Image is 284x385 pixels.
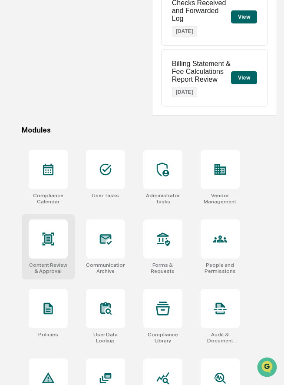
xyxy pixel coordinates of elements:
[22,126,277,134] div: Modules
[30,66,142,75] div: Start new chat
[172,26,197,37] p: [DATE]
[9,18,158,32] p: How can we help?
[231,10,257,23] button: View
[201,192,240,205] div: Vendor Management
[72,110,108,118] span: Attestations
[201,332,240,344] div: Audit & Document Logs
[143,332,182,344] div: Compliance Library
[38,332,58,338] div: Policies
[172,87,197,97] p: [DATE]
[143,192,182,205] div: Administrator Tasks
[9,127,16,134] div: 🔎
[61,147,105,154] a: Powered byPylon
[5,123,58,138] a: 🔎Data Lookup
[201,262,240,274] div: People and Permissions
[29,192,68,205] div: Compliance Calendar
[30,75,110,82] div: We're available if you need us!
[231,71,257,84] button: View
[86,147,105,154] span: Pylon
[59,106,111,122] a: 🗄️Attestations
[148,69,158,80] button: Start new chat
[143,262,182,274] div: Forms & Requests
[63,110,70,117] div: 🗄️
[5,106,59,122] a: 🖐️Preclearance
[9,66,24,82] img: 1746055101610-c473b297-6a78-478c-a979-82029cc54cd1
[17,110,56,118] span: Preclearance
[172,60,231,83] p: Billing Statement & Fee Calculations Report Review
[86,262,125,274] div: Communications Archive
[92,192,119,199] div: User Tasks
[29,262,68,274] div: Content Review & Approval
[256,356,280,380] iframe: Open customer support
[17,126,55,135] span: Data Lookup
[9,110,16,117] div: 🖐️
[86,332,125,344] div: User Data Lookup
